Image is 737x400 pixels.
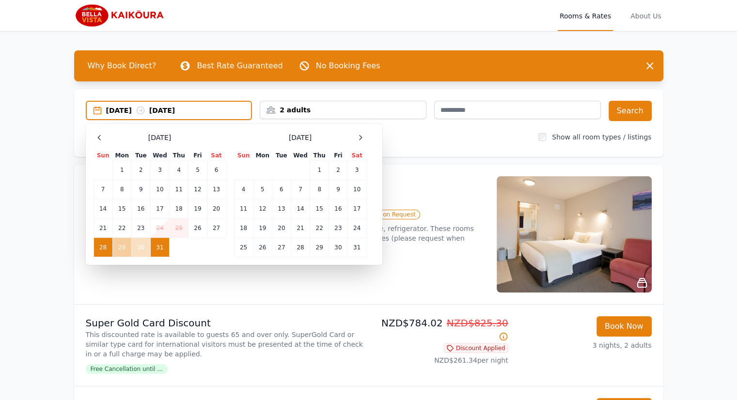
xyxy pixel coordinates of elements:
td: 31 [347,238,366,257]
td: 26 [188,218,207,238]
th: Thu [310,151,329,160]
td: 9 [329,180,347,199]
td: 7 [94,180,112,199]
td: 22 [112,218,131,238]
td: 31 [150,238,169,257]
td: 7 [291,180,310,199]
td: 12 [188,180,207,199]
th: Mon [112,151,131,160]
td: 8 [112,180,131,199]
td: 10 [347,180,366,199]
td: 24 [347,218,366,238]
td: 28 [291,238,310,257]
span: [DATE] [289,133,312,142]
td: 18 [170,199,188,218]
p: NZD$261.34 per night [373,355,508,365]
td: 9 [131,180,150,199]
td: 1 [112,160,131,180]
button: Search [609,101,652,121]
td: 26 [253,238,272,257]
td: 13 [207,180,226,199]
span: Why Book Direct? [80,56,164,76]
p: 3 nights, 2 adults [516,340,652,350]
div: 2 adults [260,105,426,115]
p: Super Gold Card Discount [86,316,365,330]
td: 20 [207,199,226,218]
span: Easy Access Bathroom on Request [311,210,420,219]
td: 21 [291,218,310,238]
td: 27 [207,218,226,238]
td: 13 [272,199,291,218]
p: NZD$784.02 [373,316,508,343]
div: [DATE] [DATE] [106,106,251,115]
label: Show all room types / listings [552,133,651,141]
td: 29 [310,238,329,257]
td: 12 [253,199,272,218]
td: 19 [253,218,272,238]
td: 10 [150,180,169,199]
button: Book Now [596,316,652,337]
td: 28 [94,238,112,257]
td: 19 [188,199,207,218]
th: Sun [234,151,253,160]
th: Sun [94,151,112,160]
th: Wed [291,151,310,160]
td: 16 [131,199,150,218]
td: 21 [94,218,112,238]
td: 15 [310,199,329,218]
span: NZD$825.30 [447,317,508,329]
td: 11 [234,199,253,218]
th: Sat [347,151,366,160]
td: 25 [170,218,188,238]
td: 20 [272,218,291,238]
td: 2 [131,160,150,180]
th: Sat [207,151,226,160]
img: Bella Vista Kaikoura [74,4,167,27]
td: 1 [310,160,329,180]
td: 25 [234,238,253,257]
td: 17 [150,199,169,218]
td: 4 [234,180,253,199]
td: 14 [291,199,310,218]
td: 24 [150,218,169,238]
th: Mon [253,151,272,160]
td: 3 [347,160,366,180]
th: Thu [170,151,188,160]
td: 17 [347,199,366,218]
span: Free Cancellation until ... [86,364,168,374]
td: 23 [131,218,150,238]
td: 5 [253,180,272,199]
td: 5 [188,160,207,180]
p: This discounted rate is available to guests 65 and over only. SuperGold Card or similar type card... [86,330,365,359]
th: Tue [131,151,150,160]
td: 22 [310,218,329,238]
th: Fri [329,151,347,160]
th: Wed [150,151,169,160]
span: Discount Applied [443,343,508,353]
td: 27 [272,238,291,257]
td: 2 [329,160,347,180]
td: 6 [272,180,291,199]
th: Fri [188,151,207,160]
td: 30 [131,238,150,257]
td: 29 [112,238,131,257]
td: 30 [329,238,347,257]
td: 18 [234,218,253,238]
td: 8 [310,180,329,199]
td: 16 [329,199,347,218]
td: 3 [150,160,169,180]
th: Tue [272,151,291,160]
p: Best Rate Guaranteed [197,60,282,72]
td: 11 [170,180,188,199]
td: 6 [207,160,226,180]
td: 14 [94,199,112,218]
td: 23 [329,218,347,238]
td: 15 [112,199,131,218]
span: [DATE] [148,133,171,142]
p: No Booking Fees [316,60,380,72]
td: 4 [170,160,188,180]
